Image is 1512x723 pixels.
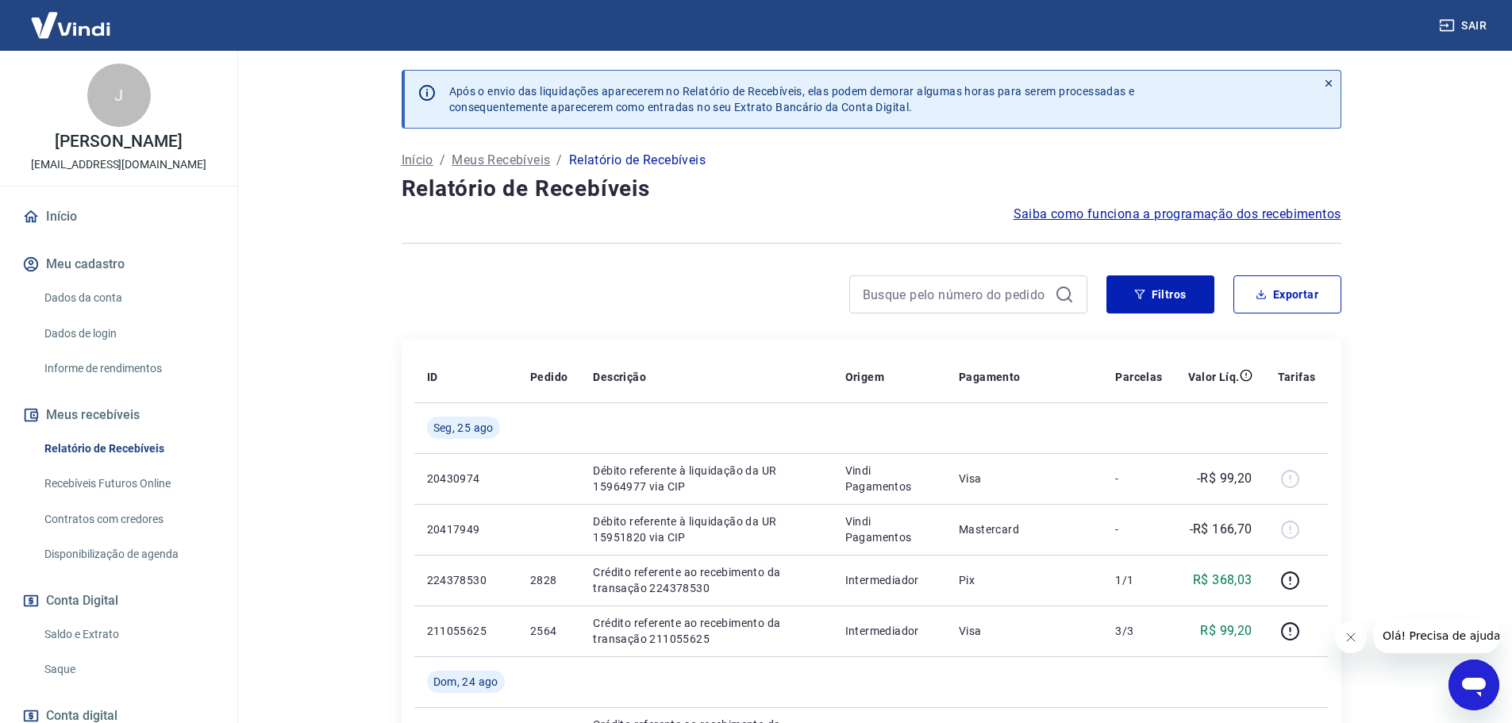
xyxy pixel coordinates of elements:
p: Pix [959,572,1090,588]
span: Dom, 24 ago [433,674,498,690]
a: Contratos com credores [38,503,218,536]
p: Débito referente à liquidação da UR 15964977 via CIP [593,463,819,494]
p: Parcelas [1115,369,1162,385]
a: Dados da conta [38,282,218,314]
button: Filtros [1106,275,1214,313]
p: Vindi Pagamentos [845,463,933,494]
p: - [1115,521,1162,537]
p: 1/1 [1115,572,1162,588]
p: R$ 368,03 [1193,571,1252,590]
p: Descrição [593,369,646,385]
iframe: Mensagem da empresa [1373,618,1499,653]
h4: Relatório de Recebíveis [402,173,1341,205]
button: Conta Digital [19,583,218,618]
p: 224378530 [427,572,505,588]
p: Relatório de Recebíveis [569,151,706,170]
p: 20417949 [427,521,505,537]
p: -R$ 166,70 [1190,520,1252,539]
p: -R$ 99,20 [1197,469,1252,488]
p: 2828 [530,572,567,588]
p: Vindi Pagamentos [845,513,933,545]
p: Após o envio das liquidações aparecerem no Relatório de Recebíveis, elas podem demorar algumas ho... [449,83,1135,115]
p: Visa [959,471,1090,486]
p: Crédito referente ao recebimento da transação 224378530 [593,564,819,596]
p: / [440,151,445,170]
p: Mastercard [959,521,1090,537]
a: Início [19,199,218,234]
a: Informe de rendimentos [38,352,218,385]
p: Visa [959,623,1090,639]
p: Crédito referente ao recebimento da transação 211055625 [593,615,819,647]
button: Meu cadastro [19,247,218,282]
p: 3/3 [1115,623,1162,639]
button: Meus recebíveis [19,398,218,433]
button: Exportar [1233,275,1341,313]
a: Início [402,151,433,170]
p: Intermediador [845,623,933,639]
p: 2564 [530,623,567,639]
p: Pedido [530,369,567,385]
a: Recebíveis Futuros Online [38,467,218,500]
p: ID [427,369,438,385]
p: Valor Líq. [1188,369,1240,385]
a: Saiba como funciona a programação dos recebimentos [1014,205,1341,224]
span: Olá! Precisa de ajuda? [10,11,133,24]
a: Saldo e Extrato [38,618,218,651]
p: 20430974 [427,471,505,486]
img: Vindi [19,1,122,49]
button: Sair [1436,11,1493,40]
p: Intermediador [845,572,933,588]
p: [EMAIL_ADDRESS][DOMAIN_NAME] [31,156,206,173]
iframe: Botão para abrir a janela de mensagens [1449,660,1499,710]
a: Saque [38,653,218,686]
p: Origem [845,369,884,385]
input: Busque pelo número do pedido [863,283,1048,306]
a: Relatório de Recebíveis [38,433,218,465]
p: Tarifas [1278,369,1316,385]
p: [PERSON_NAME] [55,133,182,150]
p: Pagamento [959,369,1021,385]
p: 211055625 [427,623,505,639]
a: Dados de login [38,317,218,350]
a: Disponibilização de agenda [38,538,218,571]
p: / [556,151,562,170]
iframe: Fechar mensagem [1335,621,1367,653]
p: - [1115,471,1162,486]
span: Seg, 25 ago [433,420,494,436]
p: R$ 99,20 [1200,621,1252,640]
div: J [87,63,151,127]
a: Meus Recebíveis [452,151,550,170]
p: Débito referente à liquidação da UR 15951820 via CIP [593,513,819,545]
